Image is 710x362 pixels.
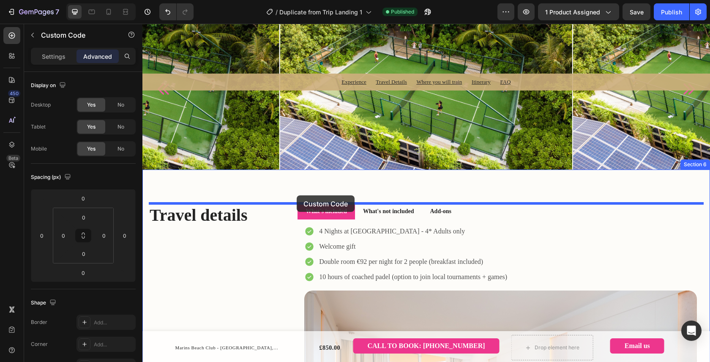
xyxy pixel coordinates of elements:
button: Publish [654,3,689,20]
button: 7 [3,3,63,20]
button: Save [623,3,650,20]
div: Corner [31,340,48,348]
input: 0px [98,229,110,242]
div: Desktop [31,101,51,109]
span: 1 product assigned [545,8,600,16]
span: Yes [87,123,96,131]
div: Mobile [31,145,47,153]
div: 450 [8,90,20,97]
input: 0 [35,229,48,242]
span: No [117,123,124,131]
div: Beta [6,155,20,162]
input: 0px [75,211,92,224]
span: Save [630,8,644,16]
p: 7 [55,7,59,17]
div: Publish [661,8,682,16]
span: No [117,145,124,153]
div: Add... [94,319,134,326]
button: 1 product assigned [538,3,619,20]
div: Tablet [31,123,46,131]
span: / [276,8,278,16]
input: 0 [75,192,92,205]
div: Undo/Redo [159,3,194,20]
span: Duplicate from Trip Landing 1 [279,8,362,16]
input: 0px [57,229,70,242]
div: Shape [31,297,58,309]
div: Open Intercom Messenger [681,321,702,341]
span: No [117,101,124,109]
div: Border [31,318,47,326]
iframe: Design area [142,24,710,362]
input: 0 [75,266,92,279]
p: Custom Code [41,30,113,40]
p: Advanced [83,52,112,61]
span: Yes [87,145,96,153]
div: Display on [31,80,68,91]
input: 0 [118,229,131,242]
div: Add... [94,341,134,348]
p: Settings [42,52,66,61]
span: Yes [87,101,96,109]
span: Published [391,8,414,16]
div: Spacing (px) [31,172,73,183]
input: 0px [75,247,92,260]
